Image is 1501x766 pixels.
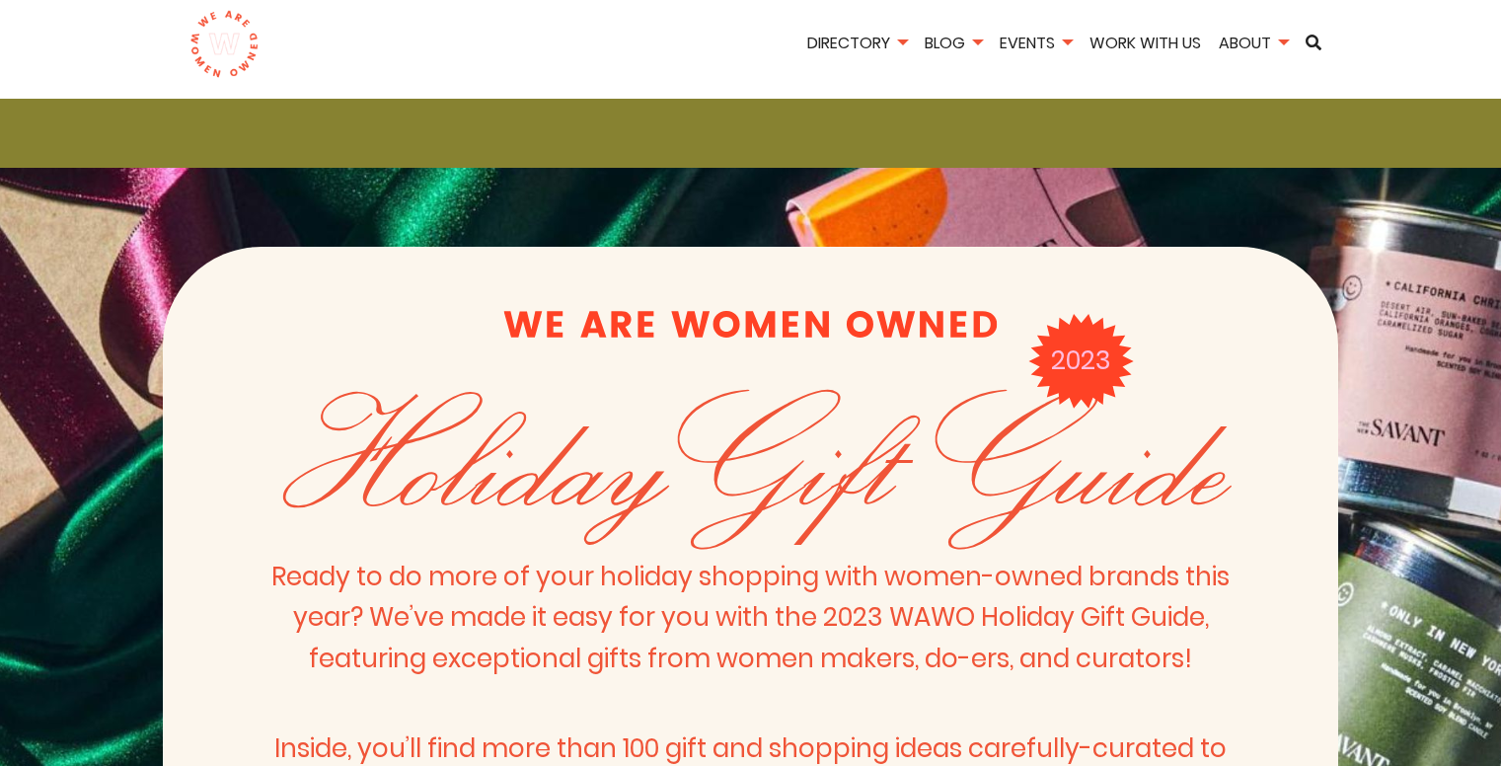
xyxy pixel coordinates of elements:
[800,32,914,54] a: Directory
[993,32,1079,54] a: Events
[800,31,914,59] li: Directory
[1212,32,1295,54] a: About
[503,311,998,338] img: wawo-logo.svg
[918,31,989,59] li: Blog
[1212,31,1295,59] li: About
[1051,342,1111,380] span: 2023
[869,357,1230,557] span: Guide
[608,357,899,557] span: Gift
[271,357,667,557] span: Holiday
[918,32,989,54] a: Blog
[1083,32,1208,54] a: Work With Us
[189,10,260,79] img: logo
[1299,35,1328,50] a: Search
[271,557,1230,680] p: Ready to do more of your holiday shopping with women-owned brands this year? We’ve made it easy f...
[993,31,1079,59] li: Events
